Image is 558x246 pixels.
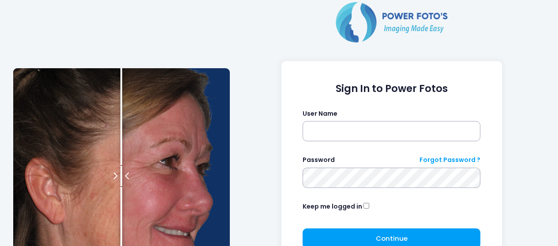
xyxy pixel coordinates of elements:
[419,155,480,165] a: Forgot Password ?
[303,202,362,211] label: Keep me logged in
[303,109,337,118] label: User Name
[376,234,408,243] span: Continue
[303,83,480,95] h1: Sign In to Power Fotos
[303,155,335,165] label: Password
